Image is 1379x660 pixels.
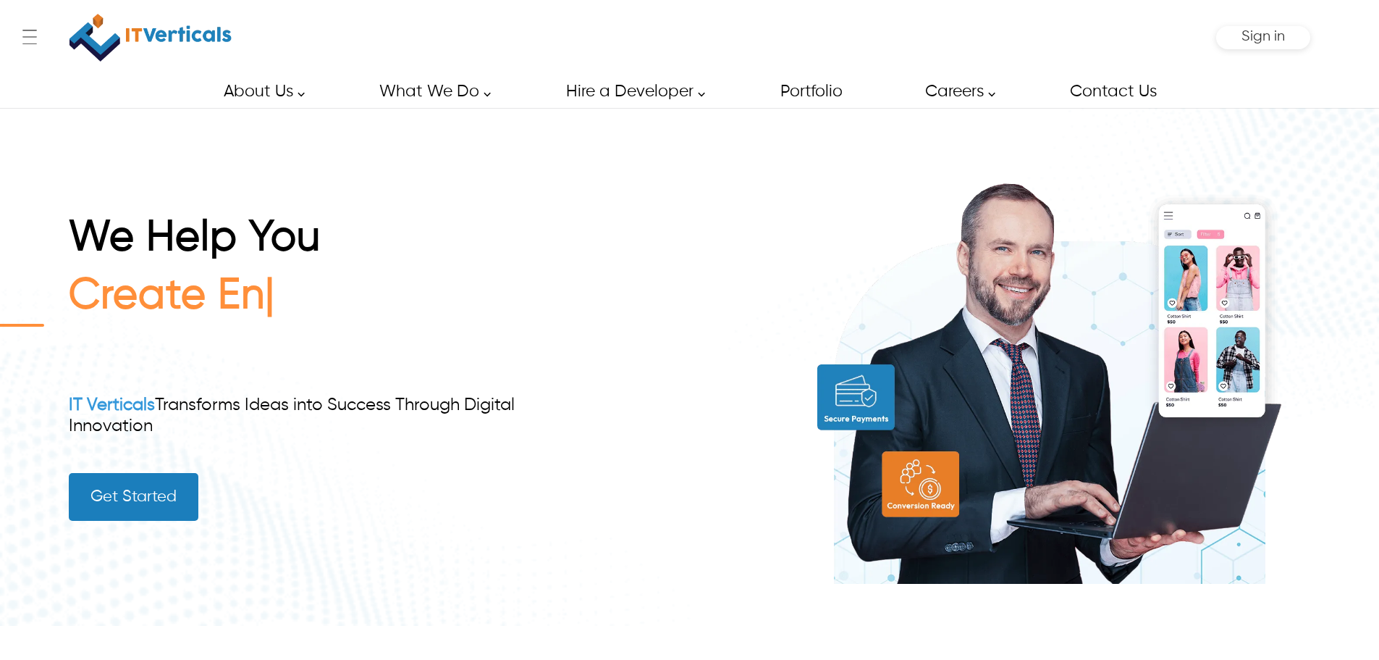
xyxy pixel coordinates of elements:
[207,75,313,108] a: About Us
[69,395,565,437] div: Transforms Ideas into Success Through Digital Innovation
[69,213,565,271] h1: We Help You
[69,396,155,414] a: IT Verticals
[69,7,232,68] img: IT Verticals Inc
[764,75,858,108] a: Portfolio
[1053,75,1172,108] a: Contact Us
[908,75,1003,108] a: Careers
[363,75,499,108] a: What We Do
[789,149,1310,584] img: build
[69,275,265,317] span: Create En
[549,75,713,108] a: Hire a Developer
[69,473,198,521] a: Get Started
[1241,33,1285,43] a: Sign in
[1241,29,1285,44] span: Sign in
